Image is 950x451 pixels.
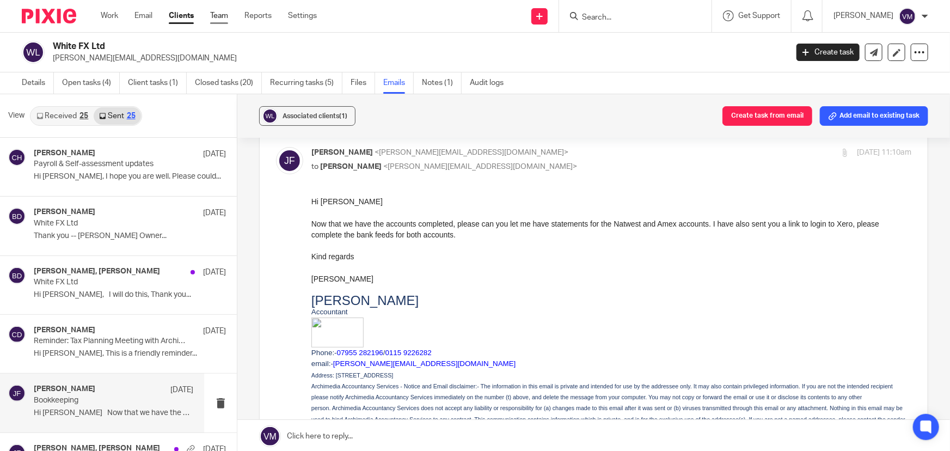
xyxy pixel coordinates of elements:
[34,337,188,346] p: Reminder: Tax Planning Meeting with Archimedia Accounts at 11:30am ([GEOGRAPHIC_DATA]/[GEOGRAPHIC...
[101,10,118,21] a: Work
[34,160,188,169] p: Payroll & Self-assessment updates
[820,106,928,126] button: Add email to existing task
[8,149,26,166] img: svg%3E
[22,72,54,94] a: Details
[351,72,375,94] a: Files
[34,149,95,158] h4: [PERSON_NAME]
[34,409,193,418] p: Hi [PERSON_NAME] Now that we have the accounts...
[270,72,342,94] a: Recurring tasks (5)
[899,8,916,25] img: svg%3E
[738,12,780,20] span: Get Support
[34,231,226,241] p: Thank you -- [PERSON_NAME] Owner...
[288,10,317,21] a: Settings
[311,163,318,170] span: to
[53,53,780,64] p: [PERSON_NAME][EMAIL_ADDRESS][DOMAIN_NAME]
[34,172,226,181] p: Hi [PERSON_NAME], I hope you are well. Please could...
[34,290,226,300] p: Hi [PERSON_NAME], I will do this, Thank you...
[311,149,373,156] span: [PERSON_NAME]
[134,10,152,21] a: Email
[320,163,382,170] span: [PERSON_NAME]
[581,13,679,23] input: Search
[833,10,893,21] p: [PERSON_NAME]
[22,9,76,23] img: Pixie
[796,44,860,61] a: Create task
[62,72,120,94] a: Open tasks (4)
[74,153,120,161] span: 0115 9226282
[128,72,187,94] a: Client tasks (1)
[34,267,160,276] h4: [PERSON_NAME], [PERSON_NAME]
[339,113,347,119] span: (1)
[34,326,95,335] h4: [PERSON_NAME]
[203,208,226,218] p: [DATE]
[262,108,278,124] img: svg%3E
[8,110,24,121] span: View
[276,147,303,174] img: svg%3E
[72,153,74,161] span: /
[170,385,193,395] p: [DATE]
[22,41,45,64] img: svg%3E
[34,396,162,405] p: Bookkeeping
[31,107,94,125] a: Received25
[203,267,226,278] p: [DATE]
[195,72,262,94] a: Closed tasks (20)
[22,163,205,172] a: [PERSON_NAME][EMAIL_ADDRESS][DOMAIN_NAME]
[8,326,26,343] img: svg%3E
[203,326,226,337] p: [DATE]
[375,149,568,156] span: <[PERSON_NAME][EMAIL_ADDRESS][DOMAIN_NAME]>
[34,385,95,394] h4: [PERSON_NAME]
[34,219,188,228] p: White FX Ltd
[470,72,512,94] a: Audit logs
[8,385,26,402] img: svg%3E
[79,112,88,120] div: 25
[34,208,95,217] h4: [PERSON_NAME]
[26,153,72,161] span: 07955 282196
[210,10,228,21] a: Team
[53,41,635,52] h2: White FX Ltd
[34,278,188,287] p: White FX Ltd
[94,107,140,125] a: Sent25
[244,10,272,21] a: Reports
[383,72,414,94] a: Emails
[283,113,347,119] span: Associated clients
[259,106,356,126] button: Associated clients(1)
[127,112,136,120] div: 25
[34,349,226,358] p: Hi [PERSON_NAME], This is a friendly reminder...
[203,149,226,160] p: [DATE]
[722,106,812,126] button: Create task from email
[8,267,26,284] img: svg%3E
[857,147,911,159] p: [DATE] 11:10am
[422,72,462,94] a: Notes (1)
[383,163,577,170] span: <[PERSON_NAME][EMAIL_ADDRESS][DOMAIN_NAME]>
[8,208,26,225] img: svg%3E
[169,10,194,21] a: Clients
